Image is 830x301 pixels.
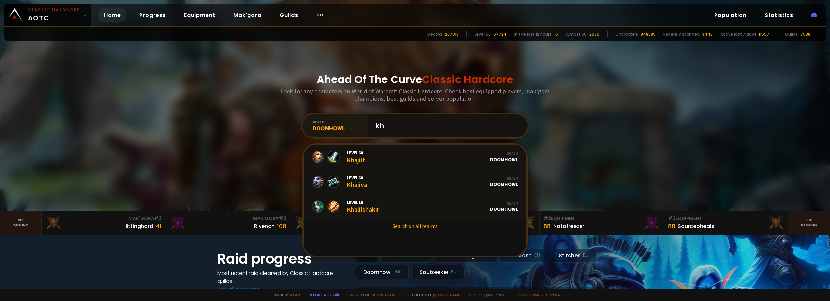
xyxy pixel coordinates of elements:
div: 848085 [641,31,656,37]
a: Guilds [274,8,303,22]
a: Seeranking [788,211,830,235]
a: Population [709,8,752,22]
a: Level60KhajiitRealmDoomhowl [304,145,526,169]
a: Search on all realms [304,219,526,233]
div: Almost 60 [566,31,587,37]
span: # 2 [279,215,286,222]
span: v. d752d5 - production [465,293,504,297]
div: Level 60 [475,31,491,37]
a: Level60KhajivaRealmDoomhowl [304,169,526,194]
a: Mak'Gora#2Rivench100 [166,211,290,235]
div: 207013 [445,31,459,37]
span: Level 60 [347,175,367,180]
a: Home [99,8,126,22]
span: Checkout [408,293,461,297]
input: Search a character... [371,114,520,137]
div: Recently scanned [663,31,700,37]
div: 41 [156,222,162,231]
div: Equipment [668,215,784,222]
a: See all progress [217,286,260,293]
div: Doomhowl [490,151,518,163]
a: Mak'gora [228,8,267,22]
div: 67724 [493,31,506,37]
small: NA [394,269,401,275]
a: [DOMAIN_NAME] [433,293,461,297]
div: 88 [668,222,675,231]
a: Consent [546,293,563,297]
div: Khalilshakir [347,199,379,213]
div: Realm [490,151,518,156]
div: 2076 [589,31,599,37]
div: Equipment [543,215,660,222]
div: Khajiva [347,175,367,189]
small: EU [534,252,540,259]
a: Terms [515,293,527,297]
a: Progress [134,8,171,22]
div: 11557 [759,31,769,37]
a: Report a bug [309,293,334,297]
a: a fan [290,293,300,297]
div: Rivench [254,222,274,230]
a: Mak'Gora#1Rîvench100 [290,211,415,235]
span: # 3 [668,215,676,222]
div: Sourceoheals [678,222,714,230]
div: Mak'Gora [46,215,162,222]
small: EU [583,252,589,259]
div: Soulseeker [411,265,465,279]
a: Buy me a coffee [372,293,404,297]
div: Nek'Rosh [500,249,548,263]
div: 3448 [702,31,713,37]
div: 88 [543,222,551,231]
div: Mak'Gora [170,215,286,222]
div: Doomhowl [355,265,409,279]
span: Support me, [343,293,404,297]
div: 7538 [800,31,810,37]
div: Realm [490,201,518,206]
span: AOTC [28,7,80,23]
div: Hittinghard [123,222,153,230]
h4: Most recent raid cleaned by Classic Hardcore guilds [217,269,347,285]
span: Classic Hardcore [422,72,513,87]
small: EU [451,269,457,275]
a: #2Equipment88Notafreezer [540,211,664,235]
div: Doomhowl [490,176,518,187]
span: Made by [271,293,300,297]
a: Equipment [179,8,221,22]
div: Khajiit [347,150,365,164]
div: Characters [615,31,638,37]
a: #3Equipment88Sourceoheals [664,211,789,235]
div: Notafreezer [553,222,584,230]
h3: Look for any characters on World of Warcraft Classic Hardcore. Check best equipped players, mak'g... [278,87,552,102]
a: Privacy [529,293,543,297]
a: Level15KhalilshakirRealmDoomhowl [304,194,526,219]
div: 16 [554,31,558,37]
a: Classic HardcoreAOTC [4,4,91,26]
div: Mak'Gora [294,215,411,222]
div: Active last 7 days [720,31,756,37]
div: Guilds [785,31,798,37]
span: Level 15 [347,199,379,205]
a: Mak'Gora#3Hittinghard41 [42,211,166,235]
small: Classic Hardcore [28,7,80,13]
div: 100 [277,222,286,231]
div: Stitches [551,249,597,263]
div: Deaths [427,31,442,37]
span: # 3 [154,215,162,222]
span: # 2 [543,215,551,222]
h1: Raid progress [217,249,347,269]
div: Doomhowl [490,201,518,212]
span: Level 60 [347,150,365,156]
a: Statistics [759,8,798,22]
div: realm [313,120,368,124]
div: Doomhowl [313,124,368,132]
div: In the last 12 hours [514,31,552,37]
div: Realm [490,176,518,181]
h1: Ahead Of The Curve [317,72,513,87]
